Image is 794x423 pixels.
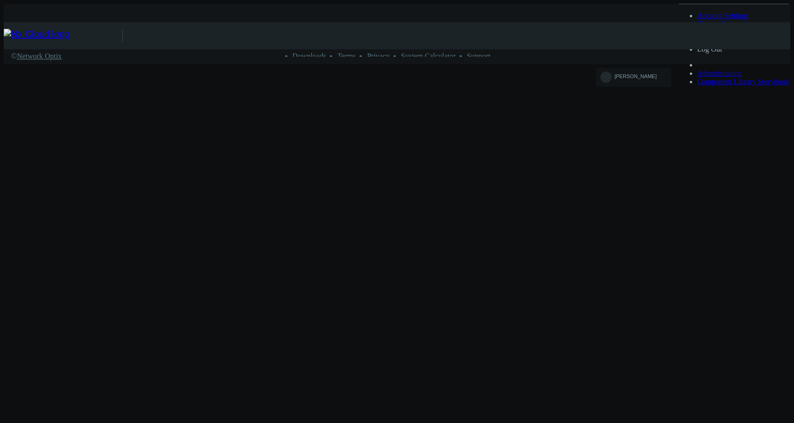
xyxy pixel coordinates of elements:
a: Administration [697,69,742,77]
img: Nx Cloud logo [4,29,122,43]
a: Component Library Storybook [697,78,789,86]
a: Change Password [697,20,750,28]
a: Privacy [367,52,390,60]
span: [PERSON_NAME] [614,73,656,84]
a: Terms [337,52,356,60]
a: System Calculator [401,52,456,60]
a: Support [467,52,491,60]
span: Network Optix [17,52,61,60]
a: ©Network Optix [11,52,62,60]
button: [PERSON_NAME] [596,68,671,87]
a: Downloads [293,52,327,60]
a: Account Settings [697,12,748,20]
